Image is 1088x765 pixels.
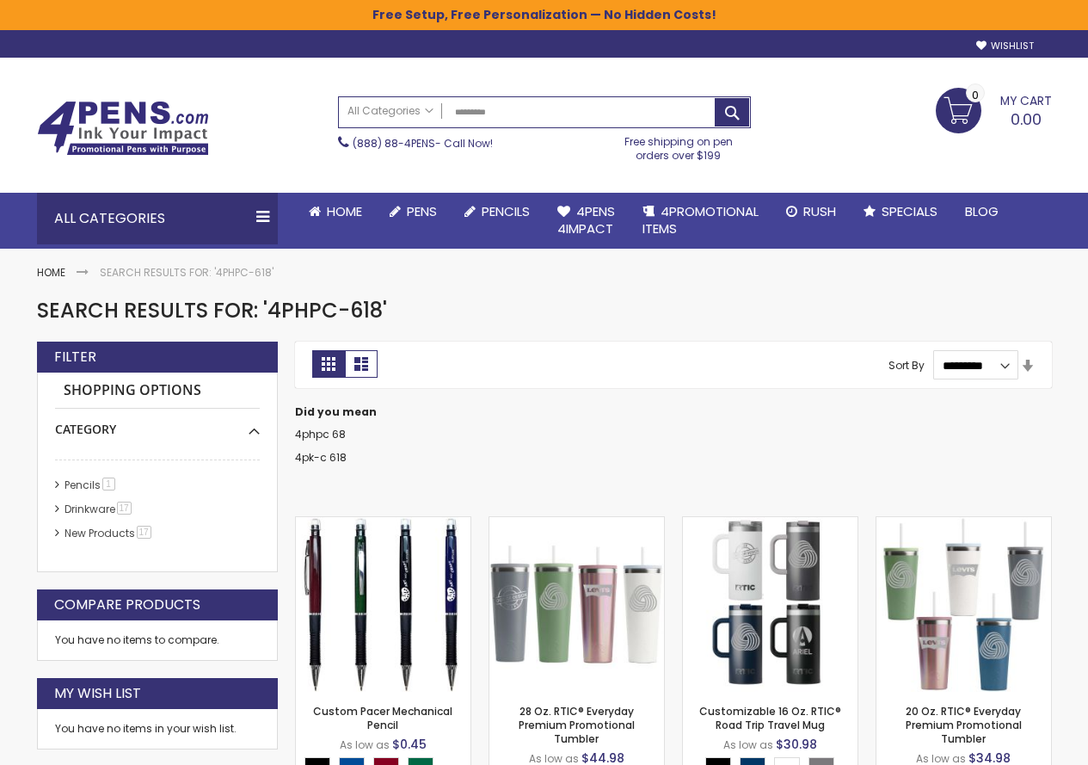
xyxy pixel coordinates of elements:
[946,719,1088,765] iframe: Google Customer Reviews
[37,193,278,244] div: All Categories
[976,40,1034,52] a: Wishlist
[295,427,346,441] a: 4phpc 68
[407,202,437,220] span: Pens
[312,350,345,378] strong: Grid
[37,265,65,280] a: Home
[55,373,260,410] strong: Shopping Options
[55,409,260,438] div: Category
[642,202,759,238] span: 4PROMOTIONAL ITEMS
[37,296,387,324] span: Search results for: '4PHPC-618'
[392,736,427,753] span: $0.45
[699,704,841,732] a: Customizable 16 Oz. RTIC® Road Trip Travel Mug
[100,265,274,280] strong: Search results for: '4PHPC-618'
[295,450,347,465] a: 4pk-c 618
[376,193,451,231] a: Pens
[557,202,615,238] span: 4Pens 4impact
[37,101,209,156] img: 4Pens Custom Pens and Promotional Products
[776,736,817,753] span: $30.98
[60,502,138,516] a: Drinkware17
[683,516,857,531] a: Customizable 16 Oz. RTIC® Road Trip Travel Mug
[296,517,470,692] img: Custom Pacer Mechanical Pencil
[629,193,772,249] a: 4PROMOTIONALITEMS
[117,502,132,515] span: 17
[55,722,260,736] div: You have no items in your wish list.
[353,136,435,151] a: (888) 88-4PENS
[102,478,115,490] span: 1
[489,517,664,692] img: 28 Oz. RTIC® Everyday Premium Promotional Tumbler
[296,516,470,531] a: Custom Pacer Mechanical Pencil
[295,405,1052,419] dt: Did you mean
[327,202,362,220] span: Home
[972,87,979,103] span: 0
[683,517,857,692] img: Customizable 16 Oz. RTIC® Road Trip Travel Mug
[936,88,1052,131] a: 0.00 0
[723,737,773,752] span: As low as
[606,128,751,163] div: Free shipping on pen orders over $199
[339,97,442,126] a: All Categories
[60,526,157,540] a: New Products17
[54,684,141,703] strong: My Wish List
[313,704,452,732] a: Custom Pacer Mechanical Pencil
[803,202,836,220] span: Rush
[544,193,629,249] a: 4Pens4impact
[888,358,925,373] label: Sort By
[519,704,635,746] a: 28 Oz. RTIC® Everyday Premium Promotional Tumbler
[489,516,664,531] a: 28 Oz. RTIC® Everyday Premium Promotional Tumbler
[951,193,1012,231] a: Blog
[54,348,96,367] strong: Filter
[906,704,1022,746] a: 20 Oz. RTIC® Everyday Premium Promotional Tumbler
[54,595,200,614] strong: Compare Products
[965,202,999,220] span: Blog
[772,193,850,231] a: Rush
[482,202,530,220] span: Pencils
[451,193,544,231] a: Pencils
[850,193,951,231] a: Specials
[137,526,151,539] span: 17
[876,517,1051,692] img: 20 Oz. RTIC® Everyday Premium Promotional Tumbler
[1011,108,1042,130] span: 0.00
[882,202,937,220] span: Specials
[347,104,433,118] span: All Categories
[340,737,390,752] span: As low as
[876,516,1051,531] a: 20 Oz. RTIC® Everyday Premium Promotional Tumbler
[353,136,493,151] span: - Call Now!
[60,478,121,492] a: Pencils1
[295,193,376,231] a: Home
[37,620,278,661] div: You have no items to compare.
